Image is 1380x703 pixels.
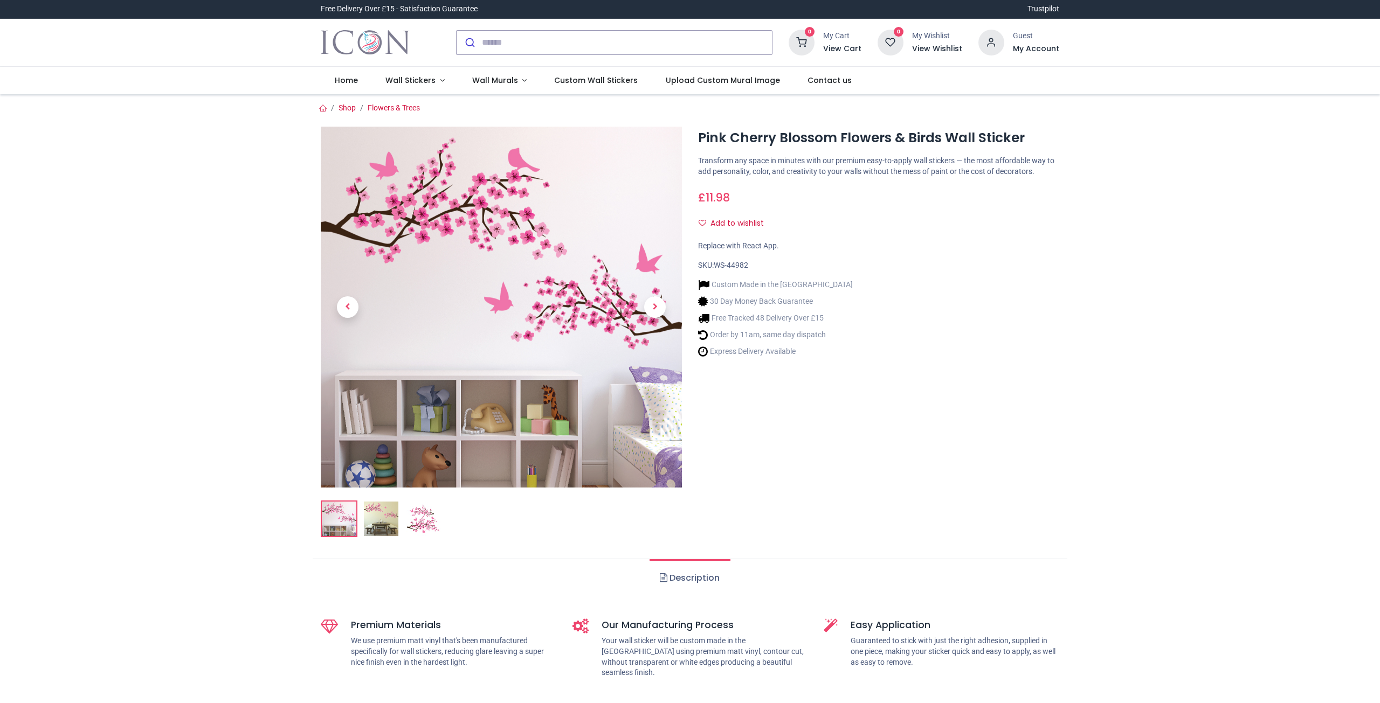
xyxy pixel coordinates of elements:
span: Wall Murals [472,75,518,86]
button: Add to wishlistAdd to wishlist [698,214,773,233]
span: Home [335,75,358,86]
span: 11.98 [706,190,730,205]
span: Custom Wall Stickers [554,75,638,86]
a: 0 [789,37,815,46]
span: £ [698,190,730,205]
p: Guaranteed to stick with just the right adhesion, supplied in one piece, making your sticker quic... [851,636,1059,667]
span: Wall Stickers [385,75,436,86]
a: Shop [339,103,356,112]
a: Wall Murals [458,67,541,95]
img: Pink Cherry Blossom Flowers & Birds Wall Sticker [322,502,356,536]
a: Description [650,559,730,597]
li: Express Delivery Available [698,346,853,357]
li: Custom Made in the [GEOGRAPHIC_DATA] [698,279,853,290]
img: Pink Cherry Blossom Flowers & Birds Wall Sticker [321,127,682,488]
li: Free Tracked 48 Delivery Over £15 [698,312,853,324]
i: Add to wishlist [699,219,706,227]
a: View Cart [823,44,861,54]
span: Previous [337,296,358,318]
p: Transform any space in minutes with our premium easy-to-apply wall stickers — the most affordable... [698,156,1059,177]
span: WS-44982 [714,261,748,269]
a: Wall Stickers [371,67,458,95]
div: My Cart [823,31,861,41]
li: Order by 11am, same day dispatch [698,329,853,340]
div: Guest [1013,31,1059,41]
a: Next [628,180,682,433]
sup: 0 [805,27,815,37]
div: Replace with React App. [698,241,1059,252]
a: My Account [1013,44,1059,54]
h5: Easy Application [851,618,1059,632]
img: WS-44982-02 [364,502,398,536]
a: Trustpilot [1027,4,1059,15]
p: We use premium matt vinyl that's been manufactured specifically for wall stickers, reducing glare... [351,636,556,667]
div: Free Delivery Over £15 - Satisfaction Guarantee [321,4,478,15]
span: Contact us [808,75,852,86]
h5: Our Manufacturing Process [602,618,808,632]
a: Logo of Icon Wall Stickers [321,27,410,58]
span: Upload Custom Mural Image [666,75,780,86]
div: SKU: [698,260,1059,271]
img: WS-44982-03 [406,502,440,536]
li: 30 Day Money Back Guarantee [698,296,853,307]
button: Submit [457,31,482,54]
img: Icon Wall Stickers [321,27,410,58]
a: Previous [321,180,375,433]
a: View Wishlist [912,44,962,54]
h1: Pink Cherry Blossom Flowers & Birds Wall Sticker [698,129,1059,147]
sup: 0 [894,27,904,37]
span: Next [644,296,666,318]
h5: Premium Materials [351,618,556,632]
p: Your wall sticker will be custom made in the [GEOGRAPHIC_DATA] using premium matt vinyl, contour ... [602,636,808,678]
a: 0 [878,37,903,46]
div: My Wishlist [912,31,962,41]
a: Flowers & Trees [368,103,420,112]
